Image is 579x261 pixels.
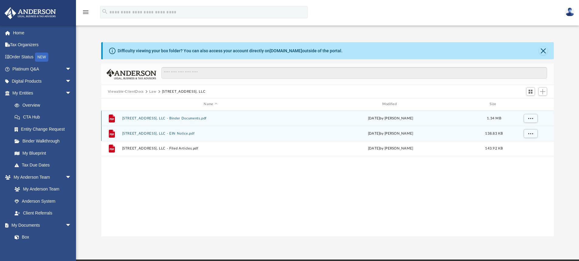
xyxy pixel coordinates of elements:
[35,53,48,62] div: NEW
[122,116,299,120] button: [STREET_ADDRESS], LLC - Binder Documents.pdf
[539,46,547,55] button: Close
[65,63,78,76] span: arrow_drop_down
[4,51,81,63] a: Order StatusNEW
[482,101,506,107] div: Size
[82,12,89,16] a: menu
[9,159,81,171] a: Tax Due Dates
[9,147,78,159] a: My Blueprint
[9,231,74,243] a: Box
[523,114,537,123] button: More options
[4,171,78,183] a: My Anderson Teamarrow_drop_down
[4,27,81,39] a: Home
[4,219,78,231] a: My Documentsarrow_drop_down
[270,48,302,53] a: [DOMAIN_NAME]
[4,75,81,87] a: Digital Productsarrow_drop_down
[102,8,108,15] i: search
[487,116,501,120] span: 1.34 MB
[65,87,78,100] span: arrow_drop_down
[161,67,547,79] input: Search files and folders
[302,115,479,121] div: by [PERSON_NAME]
[122,101,299,107] div: Name
[485,132,503,135] span: 138.83 KB
[9,195,78,207] a: Anderson System
[122,132,299,136] button: [STREET_ADDRESS], LLC - EIN Notice.pdf
[4,39,81,51] a: Tax Organizers
[65,75,78,88] span: arrow_drop_down
[162,89,206,94] button: [STREET_ADDRESS], LLC
[9,111,81,123] a: CTA Hub
[104,101,119,107] div: id
[538,87,547,96] button: Add
[509,101,551,107] div: id
[9,123,81,135] a: Entity Change Request
[526,87,535,96] button: Switch to Grid View
[9,99,81,111] a: Overview
[9,207,78,219] a: Client Referrals
[4,87,81,99] a: My Entitiesarrow_drop_down
[565,8,574,16] img: User Pic
[368,147,380,150] span: [DATE]
[101,111,554,236] div: grid
[302,101,479,107] div: Modified
[9,183,74,195] a: My Anderson Team
[3,7,58,19] img: Anderson Advisors Platinum Portal
[82,9,89,16] i: menu
[302,131,479,136] div: by [PERSON_NAME]
[523,129,537,138] button: More options
[108,89,144,94] button: Viewable-ClientDocs
[122,146,299,150] button: [STREET_ADDRESS], LLC - Filed Articles.pdf
[368,132,380,135] span: [DATE]
[368,116,380,120] span: [DATE]
[65,219,78,232] span: arrow_drop_down
[149,89,156,94] button: Law
[9,135,81,147] a: Binder Walkthrough
[302,146,479,151] div: by [PERSON_NAME]
[118,48,343,54] div: Difficulty viewing your box folder? You can also access your account directly on outside of the p...
[485,147,503,150] span: 143.92 KB
[4,63,81,75] a: Platinum Q&Aarrow_drop_down
[65,171,78,184] span: arrow_drop_down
